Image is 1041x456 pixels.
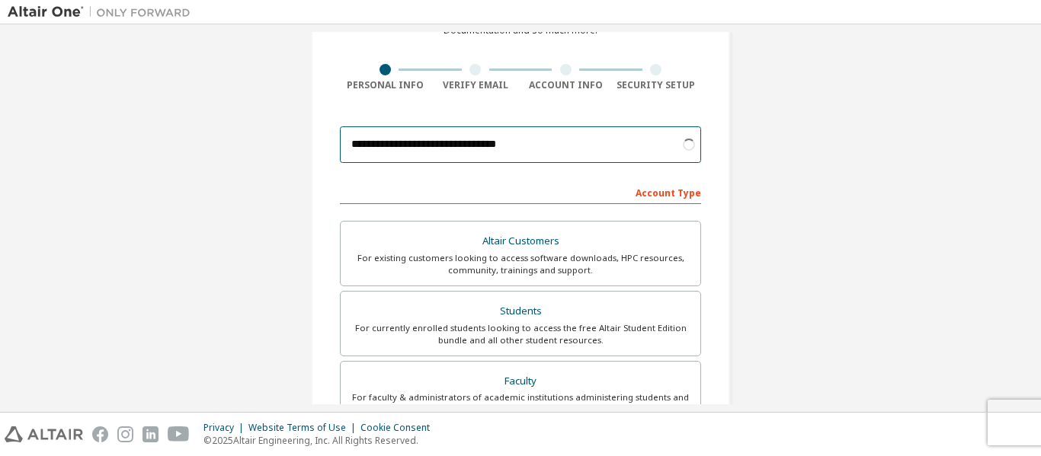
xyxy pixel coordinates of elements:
[350,252,691,276] div: For existing customers looking to access software downloads, HPC resources, community, trainings ...
[143,426,159,442] img: linkedin.svg
[611,79,702,91] div: Security Setup
[350,371,691,392] div: Faculty
[340,180,701,204] div: Account Type
[350,231,691,252] div: Altair Customers
[203,434,439,447] p: © 2025 Altair Engineering, Inc. All Rights Reserved.
[92,426,108,442] img: facebook.svg
[340,79,431,91] div: Personal Info
[350,301,691,322] div: Students
[520,79,611,91] div: Account Info
[168,426,190,442] img: youtube.svg
[117,426,133,442] img: instagram.svg
[5,426,83,442] img: altair_logo.svg
[431,79,521,91] div: Verify Email
[360,422,439,434] div: Cookie Consent
[203,422,248,434] div: Privacy
[350,322,691,346] div: For currently enrolled students looking to access the free Altair Student Edition bundle and all ...
[248,422,360,434] div: Website Terms of Use
[8,5,198,20] img: Altair One
[350,391,691,416] div: For faculty & administrators of academic institutions administering students and accessing softwa...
